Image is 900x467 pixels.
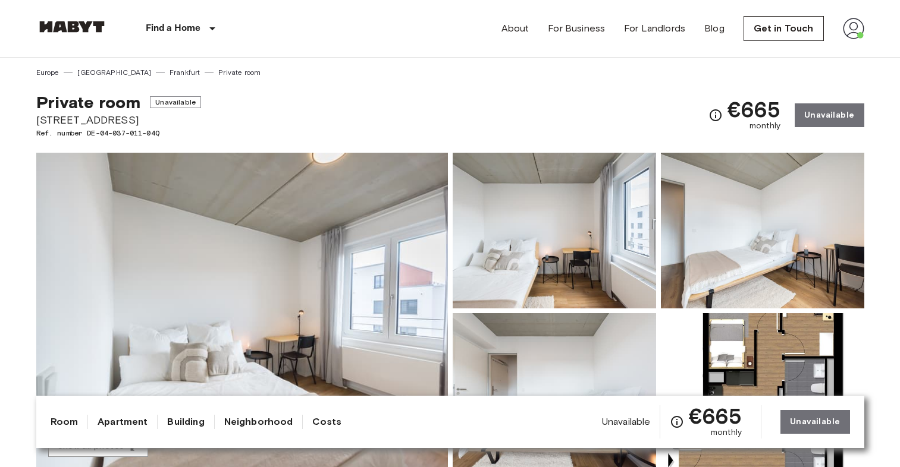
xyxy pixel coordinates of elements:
[661,153,864,308] img: Picture of unit DE-04-037-011-04Q
[146,21,201,36] p: Find a Home
[36,21,108,33] img: Habyt
[170,67,200,78] a: Frankfurt
[36,128,201,138] span: Ref. number DE-04-037-011-04Q
[708,108,723,122] svg: Check cost overview for full price breakdown. Please note that discounts apply to new joiners onl...
[98,415,148,429] a: Apartment
[218,67,261,78] a: Private room
[689,405,742,427] span: €665
[843,18,864,39] img: avatar
[501,21,529,36] a: About
[602,415,651,428] span: Unavailable
[750,120,780,132] span: monthly
[624,21,685,36] a: For Landlords
[36,67,59,78] a: Europe
[36,92,141,112] span: Private room
[727,99,780,120] span: €665
[453,153,656,308] img: Picture of unit DE-04-037-011-04Q
[77,67,151,78] a: [GEOGRAPHIC_DATA]
[704,21,725,36] a: Blog
[51,415,79,429] a: Room
[224,415,293,429] a: Neighborhood
[744,16,824,41] a: Get in Touch
[670,415,684,429] svg: Check cost overview for full price breakdown. Please note that discounts apply to new joiners onl...
[167,415,204,429] a: Building
[150,96,201,108] span: Unavailable
[711,427,742,438] span: monthly
[312,415,341,429] a: Costs
[548,21,605,36] a: For Business
[36,112,201,128] span: [STREET_ADDRESS]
